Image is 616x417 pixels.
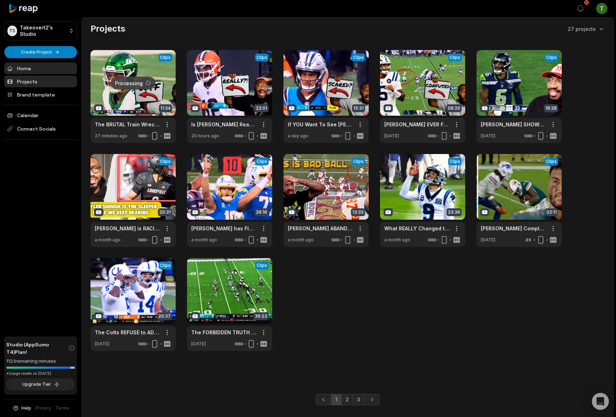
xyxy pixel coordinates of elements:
a: Terms [55,405,69,411]
button: Upgrade Tier [6,378,75,390]
span: Connect Socials [4,122,77,135]
a: What REALLY Changed the Panthers Mind About [PERSON_NAME]? [384,225,450,232]
button: Create Project [4,46,77,58]
a: The FORBIDDEN TRUTH About [PERSON_NAME] Development [191,329,257,336]
span: Help [21,405,31,411]
a: Is [PERSON_NAME] Ready? This TRUTHFUL Analysis Separates Hype From Reality [191,121,257,128]
a: Projects [4,76,77,87]
a: [PERSON_NAME] Complete [MEDICAL_DATA] History | CAREER OVER? [481,225,546,232]
div: TS [7,26,17,36]
div: 1123 remaining minutes [6,358,75,365]
a: Previous page [316,394,331,405]
a: Privacy [35,405,51,411]
a: [PERSON_NAME] is RACING UP NFL Draft Boards after Teams DISCOVERED His Pure Passing Ability [95,225,160,232]
a: Page 3 [353,394,364,405]
a: Page 1 is your current page [331,394,342,405]
ul: Pagination [316,394,380,405]
p: Takeovert2's Studio [20,24,66,37]
a: Next page [364,394,380,405]
div: *Usage resets on [DATE] [6,371,75,376]
span: Studio (AppSumo T4) Plan! [6,341,68,356]
button: 27 projects [568,25,605,33]
a: If YOU Want To See [PERSON_NAME] UNLEASHED - He MUST Stop Playing It SAFE! [288,121,353,128]
a: [PERSON_NAME] ABANDONED Chiefs When They NEEDED Him MOST [288,225,353,232]
a: The BRUTAL Train Wreck Of [PERSON_NAME] And Jets Offense [95,121,160,128]
a: Page 2 [341,394,353,405]
div: Open Intercom Messenger [592,393,609,410]
a: [PERSON_NAME] SHOWS Playmaking Ability but MUST FIX These Late Throws [481,121,546,128]
a: Calendar [4,109,77,121]
a: [PERSON_NAME] has FINALLY woken up as the Chargers FIGHT for LIFE [191,225,257,232]
a: Home [4,62,77,74]
a: [PERSON_NAME] EVER Figure it out as a NFL QB? [384,121,450,128]
a: The Colts REFUSE to ADMIT [PERSON_NAME] has a PROBLEM [95,329,160,336]
h2: Projects [90,23,125,34]
a: Brand template [4,89,77,100]
button: Help [12,405,31,411]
